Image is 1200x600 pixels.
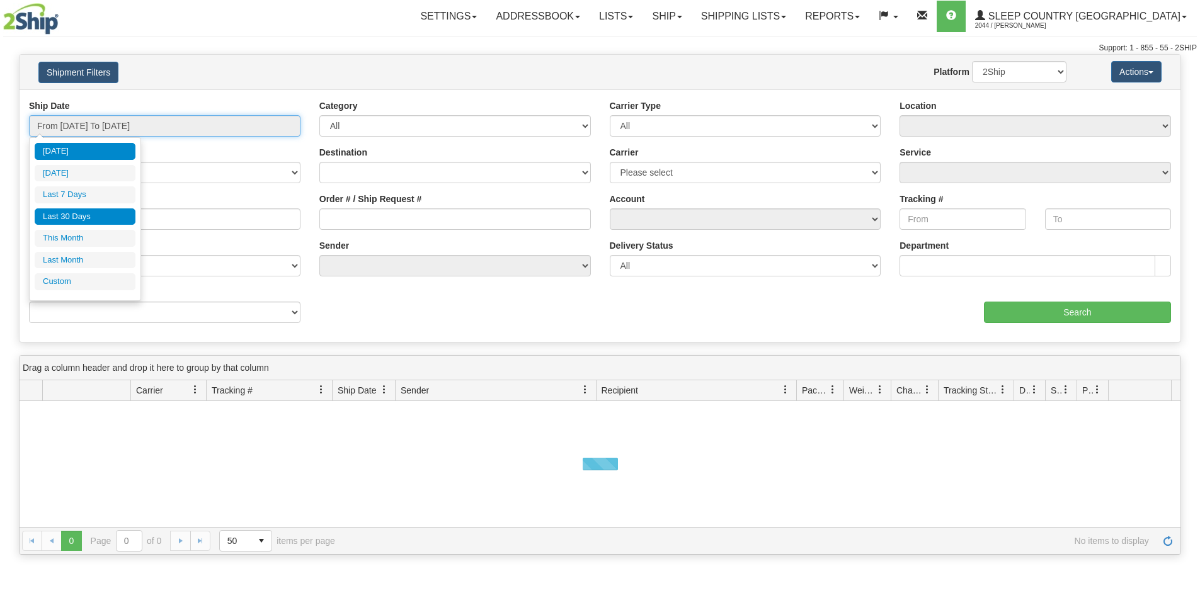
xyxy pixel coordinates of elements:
input: To [1045,208,1171,230]
span: Tracking Status [944,384,998,397]
button: Shipment Filters [38,62,118,83]
span: Recipient [602,384,638,397]
label: Category [319,99,358,112]
label: Department [900,239,949,252]
a: Settings [411,1,486,32]
a: Delivery Status filter column settings [1024,379,1045,400]
label: Carrier Type [610,99,661,112]
a: Addressbook [486,1,590,32]
label: Delivery Status [610,239,673,252]
a: Sender filter column settings [574,379,596,400]
label: Order # / Ship Request # [319,193,422,205]
a: Sleep Country [GEOGRAPHIC_DATA] 2044 / [PERSON_NAME] [966,1,1196,32]
a: Refresh [1158,531,1178,551]
label: Carrier [610,146,639,159]
label: Account [610,193,645,205]
span: Sender [401,384,429,397]
a: Carrier filter column settings [185,379,206,400]
li: [DATE] [35,165,135,182]
input: From [900,208,1026,230]
span: No items to display [353,536,1149,546]
a: Recipient filter column settings [775,379,796,400]
input: Search [984,302,1171,323]
span: Packages [802,384,828,397]
span: Page 0 [61,531,81,551]
label: Tracking # [900,193,943,205]
button: Actions [1111,61,1162,82]
img: logo2044.jpg [3,3,59,35]
a: Lists [590,1,643,32]
span: 50 [227,535,244,547]
a: Pickup Status filter column settings [1087,379,1108,400]
a: Ship [643,1,691,32]
span: Page sizes drop down [219,530,272,552]
span: select [251,531,271,551]
li: Last Month [35,252,135,269]
li: Custom [35,273,135,290]
label: Destination [319,146,367,159]
span: Weight [849,384,876,397]
span: 2044 / [PERSON_NAME] [975,20,1070,32]
span: Delivery Status [1019,384,1030,397]
label: Location [900,99,936,112]
span: Charge [896,384,923,397]
li: Last 7 Days [35,186,135,203]
li: [DATE] [35,143,135,160]
a: Tracking # filter column settings [311,379,332,400]
a: Charge filter column settings [917,379,938,400]
li: This Month [35,230,135,247]
span: Tracking # [212,384,253,397]
span: Ship Date [338,384,376,397]
span: Pickup Status [1082,384,1093,397]
label: Service [900,146,931,159]
span: items per page [219,530,335,552]
a: Ship Date filter column settings [374,379,395,400]
label: Platform [934,65,969,78]
iframe: chat widget [1171,235,1199,364]
div: grid grouping header [20,356,1180,380]
a: Tracking Status filter column settings [992,379,1014,400]
span: Shipment Issues [1051,384,1061,397]
label: Ship Date [29,99,70,112]
li: Last 30 Days [35,208,135,225]
div: Support: 1 - 855 - 55 - 2SHIP [3,43,1197,54]
span: Carrier [136,384,163,397]
a: Shipping lists [692,1,796,32]
span: Sleep Country [GEOGRAPHIC_DATA] [985,11,1180,21]
label: Sender [319,239,349,252]
a: Reports [796,1,869,32]
a: Shipment Issues filter column settings [1055,379,1077,400]
span: Page of 0 [91,530,162,552]
a: Packages filter column settings [822,379,843,400]
a: Weight filter column settings [869,379,891,400]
